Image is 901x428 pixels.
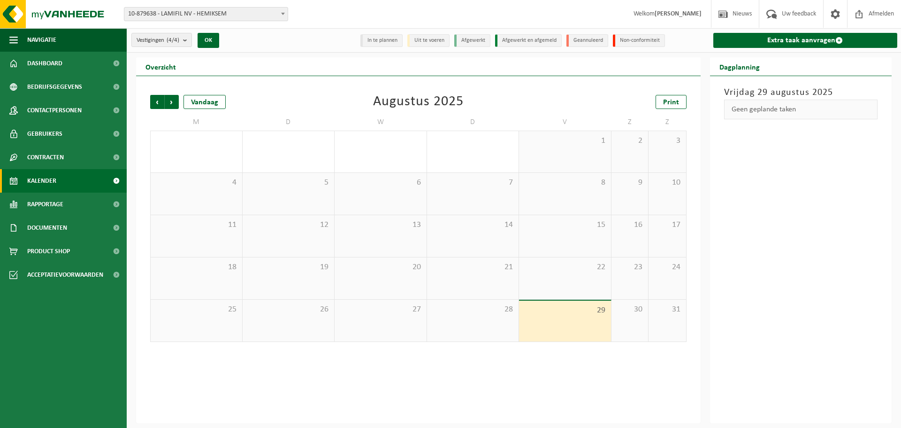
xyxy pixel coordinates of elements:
span: Kalender [27,169,56,193]
span: Volgende [165,95,179,109]
span: 10-879638 - LAMIFIL NV - HEMIKSEM [124,7,288,21]
span: 9 [616,178,644,188]
span: 15 [524,220,606,230]
td: Z [649,114,686,131]
span: 7 [432,178,514,188]
span: 27 [339,304,422,315]
span: 26 [247,304,330,315]
span: Rapportage [27,193,63,216]
span: Gebruikers [27,122,62,146]
li: Afgewerkt [454,34,490,47]
span: 28 [432,304,514,315]
span: 4 [155,178,237,188]
span: 25 [155,304,237,315]
span: 10 [653,178,681,188]
h2: Overzicht [136,57,185,76]
td: D [243,114,335,131]
span: 10-879638 - LAMIFIL NV - HEMIKSEM [124,8,288,21]
span: 2 [616,136,644,146]
span: 16 [616,220,644,230]
span: 30 [616,304,644,315]
span: 12 [247,220,330,230]
h2: Dagplanning [710,57,769,76]
span: 14 [432,220,514,230]
li: Afgewerkt en afgemeld [495,34,562,47]
span: 31 [653,304,681,315]
span: 23 [616,262,644,272]
td: D [427,114,519,131]
td: V [519,114,611,131]
span: 22 [524,262,606,272]
td: M [150,114,243,131]
div: Geen geplande taken [724,100,878,119]
span: Documenten [27,216,67,240]
span: 1 [524,136,606,146]
span: 8 [524,178,606,188]
li: In te plannen [360,34,403,47]
span: Dashboard [27,52,62,75]
span: Navigatie [27,28,56,52]
button: OK [198,33,219,48]
span: 13 [339,220,422,230]
span: 29 [524,305,606,316]
strong: [PERSON_NAME] [655,10,702,17]
li: Uit te voeren [407,34,450,47]
span: 3 [653,136,681,146]
a: Extra taak aanvragen [713,33,898,48]
button: Vestigingen(4/4) [131,33,192,47]
count: (4/4) [167,37,179,43]
h3: Vrijdag 29 augustus 2025 [724,86,878,100]
span: Print [663,99,679,106]
span: 24 [653,262,681,272]
span: 20 [339,262,422,272]
li: Geannuleerd [566,34,608,47]
td: Z [611,114,649,131]
span: 17 [653,220,681,230]
div: Vandaag [183,95,226,109]
div: Augustus 2025 [373,95,464,109]
li: Non-conformiteit [613,34,665,47]
span: 6 [339,178,422,188]
span: Product Shop [27,240,70,263]
span: 18 [155,262,237,272]
span: 5 [247,178,330,188]
span: Acceptatievoorwaarden [27,263,103,287]
span: Bedrijfsgegevens [27,75,82,99]
span: Vorige [150,95,164,109]
span: Contactpersonen [27,99,82,122]
span: 19 [247,262,330,272]
span: Contracten [27,146,64,169]
span: 21 [432,262,514,272]
span: 11 [155,220,237,230]
td: W [335,114,427,131]
a: Print [656,95,687,109]
span: Vestigingen [137,33,179,47]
